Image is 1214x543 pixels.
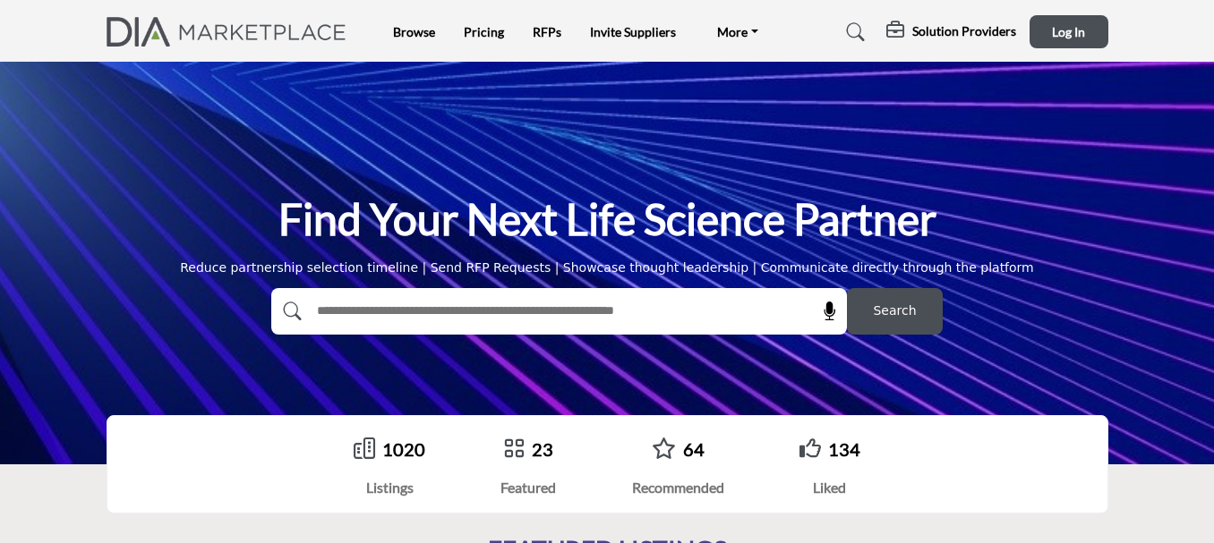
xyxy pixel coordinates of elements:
div: Listings [354,477,425,498]
a: 23 [532,438,553,460]
i: Go to Liked [799,437,821,459]
img: Site Logo [107,17,356,47]
a: More [705,20,771,45]
h1: Find Your Next Life Science Partner [278,191,936,247]
a: Invite Suppliers [590,24,676,39]
div: Featured [500,477,556,498]
button: Search [847,288,943,335]
button: Log In [1030,15,1108,48]
a: RFPs [533,24,561,39]
a: 64 [683,438,705,460]
a: 134 [828,438,860,460]
div: Recommended [632,477,724,498]
a: Pricing [464,24,504,39]
span: Search [873,301,916,320]
a: Search [829,18,876,47]
a: Browse [393,24,435,39]
a: Go to Featured [503,437,525,462]
div: Solution Providers [886,21,1016,43]
a: Go to Recommended [652,437,676,462]
div: Reduce partnership selection timeline | Send RFP Requests | Showcase thought leadership | Communi... [180,259,1034,277]
span: Log In [1052,24,1085,39]
a: 1020 [382,438,425,460]
div: Liked [799,477,860,498]
h5: Solution Providers [912,23,1016,39]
